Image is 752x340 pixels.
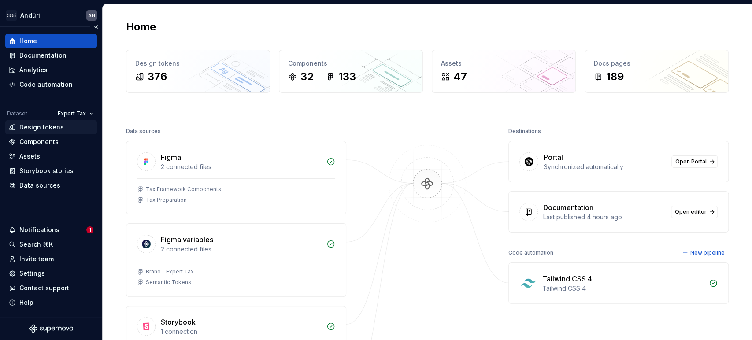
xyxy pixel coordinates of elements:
button: New pipeline [679,247,729,259]
div: Figma variables [161,234,213,245]
span: Expert Tax [58,110,86,117]
a: Components [5,135,97,149]
div: Assets [441,59,567,68]
div: Components [288,59,414,68]
a: Figma variables2 connected filesBrand - Expert TaxSemantic Tokens [126,223,346,297]
button: Contact support [5,281,97,295]
div: Portal [544,152,563,163]
div: Destinations [508,125,541,137]
div: Search ⌘K [19,240,53,249]
div: Components [19,137,59,146]
div: 32 [300,70,314,84]
button: Notifications1 [5,223,97,237]
div: Contact support [19,284,69,292]
button: Collapse sidebar [90,21,102,33]
a: Settings [5,266,97,281]
a: Invite team [5,252,97,266]
div: Home [19,37,37,45]
div: Documentation [543,202,593,213]
a: Code automation [5,78,97,92]
a: Home [5,34,97,48]
div: Tax Framework Components [146,186,221,193]
div: Andúril [20,11,42,20]
div: Assets [19,152,40,161]
span: 1 [86,226,93,233]
a: Data sources [5,178,97,192]
div: 133 [338,70,356,84]
a: Open editor [671,206,718,218]
a: Design tokens376 [126,50,270,93]
span: Open Portal [675,158,707,165]
div: 47 [453,70,467,84]
div: Tax Preparation [146,196,187,203]
div: Semantic Tokens [146,279,191,286]
a: Assets47 [432,50,576,93]
div: Code automation [508,247,553,259]
div: Settings [19,269,45,278]
svg: Supernova Logo [29,324,73,333]
div: 2 connected files [161,245,321,254]
div: Brand - Expert Tax [146,268,194,275]
button: AndúrilAH [2,6,100,25]
a: Documentation [5,48,97,63]
div: Design tokens [135,59,261,68]
a: Analytics [5,63,97,77]
img: 572984b3-56a8-419d-98bc-7b186c70b928.png [6,10,17,21]
div: Dataset [7,110,27,117]
div: Data sources [126,125,161,137]
div: Documentation [19,51,67,60]
div: Last published 4 hours ago [543,213,666,222]
button: Expert Tax [54,107,97,120]
a: Storybook stories [5,164,97,178]
a: Docs pages189 [585,50,729,93]
div: 1 connection [161,327,321,336]
div: Design tokens [19,123,64,132]
div: 2 connected files [161,163,321,171]
div: Help [19,298,33,307]
div: Code automation [19,80,73,89]
div: Storybook [161,317,196,327]
button: Search ⌘K [5,237,97,251]
span: New pipeline [690,249,725,256]
h2: Home [126,20,156,34]
div: Storybook stories [19,166,74,175]
a: Figma2 connected filesTax Framework ComponentsTax Preparation [126,141,346,214]
div: Synchronized automatically [544,163,666,171]
div: Tailwind CSS 4 [542,273,592,284]
a: Design tokens [5,120,97,134]
button: Help [5,296,97,310]
div: 189 [606,70,624,84]
a: Open Portal [671,155,718,168]
a: Components32133 [279,50,423,93]
div: 376 [148,70,167,84]
div: Figma [161,152,181,163]
div: Data sources [19,181,60,190]
a: Assets [5,149,97,163]
div: Notifications [19,225,59,234]
div: Analytics [19,66,48,74]
div: Tailwind CSS 4 [542,284,704,293]
div: AH [88,12,95,19]
span: Open editor [675,208,707,215]
div: Docs pages [594,59,719,68]
div: Invite team [19,255,54,263]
